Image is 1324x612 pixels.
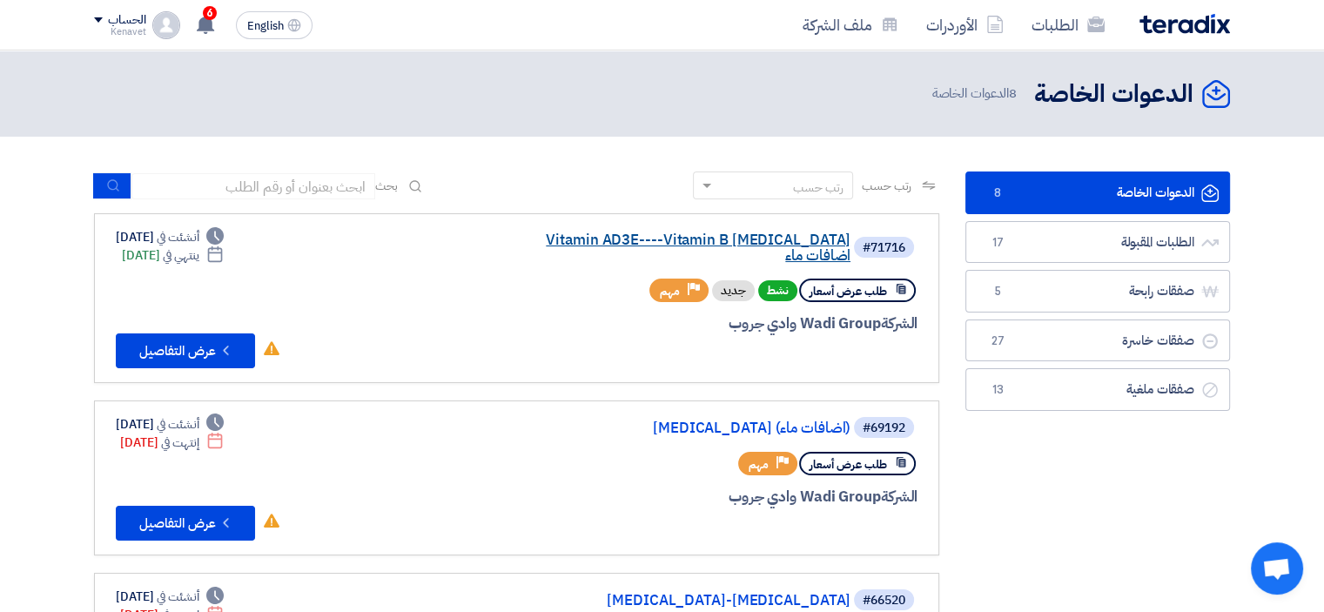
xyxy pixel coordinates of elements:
[116,228,224,246] div: [DATE]
[987,185,1008,202] span: 8
[965,270,1230,313] a: صفقات رابحة5
[116,415,224,434] div: [DATE]
[931,84,1020,104] span: الدعوات الخاصة
[912,4,1018,45] a: الأوردرات
[157,228,198,246] span: أنشئت في
[712,280,755,301] div: جديد
[987,234,1008,252] span: 17
[502,232,850,264] a: Vitamin AD3E----Vitamin B [MEDICAL_DATA] اضافات ماء
[236,11,313,39] button: English
[881,313,918,334] span: الشركة
[94,27,145,37] div: Kenavet
[502,420,850,436] a: [MEDICAL_DATA] (اضافات ماء)
[810,283,887,299] span: طلب عرض أسعار
[863,422,905,434] div: #69192
[163,246,198,265] span: ينتهي في
[157,588,198,606] span: أنشئت في
[375,177,398,195] span: بحث
[987,333,1008,350] span: 27
[116,588,224,606] div: [DATE]
[881,486,918,508] span: الشركة
[247,20,284,32] span: English
[749,456,769,473] span: مهم
[758,280,797,301] span: نشط
[116,506,255,541] button: عرض التفاصيل
[793,178,843,197] div: رتب حسب
[161,434,198,452] span: إنتهت في
[1251,542,1303,595] div: Open chat
[660,283,680,299] span: مهم
[108,13,145,28] div: الحساب
[499,313,917,335] div: Wadi Group وادي جروب
[987,283,1008,300] span: 5
[116,333,255,368] button: عرض التفاصيل
[987,381,1008,399] span: 13
[965,368,1230,411] a: صفقات ملغية13
[131,173,375,199] input: ابحث بعنوان أو رقم الطلب
[120,434,224,452] div: [DATE]
[1139,14,1230,34] img: Teradix logo
[863,595,905,607] div: #66520
[152,11,180,39] img: profile_test.png
[810,456,887,473] span: طلب عرض أسعار
[965,171,1230,214] a: الدعوات الخاصة8
[965,319,1230,362] a: صفقات خاسرة27
[122,246,224,265] div: [DATE]
[862,177,911,195] span: رتب حسب
[499,486,917,508] div: Wadi Group وادي جروب
[863,242,905,254] div: #71716
[157,415,198,434] span: أنشئت في
[1018,4,1119,45] a: الطلبات
[965,221,1230,264] a: الطلبات المقبولة17
[1034,77,1193,111] h2: الدعوات الخاصة
[789,4,912,45] a: ملف الشركة
[502,593,850,609] a: [MEDICAL_DATA]-[MEDICAL_DATA]
[1009,84,1017,103] span: 8
[203,6,217,20] span: 6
